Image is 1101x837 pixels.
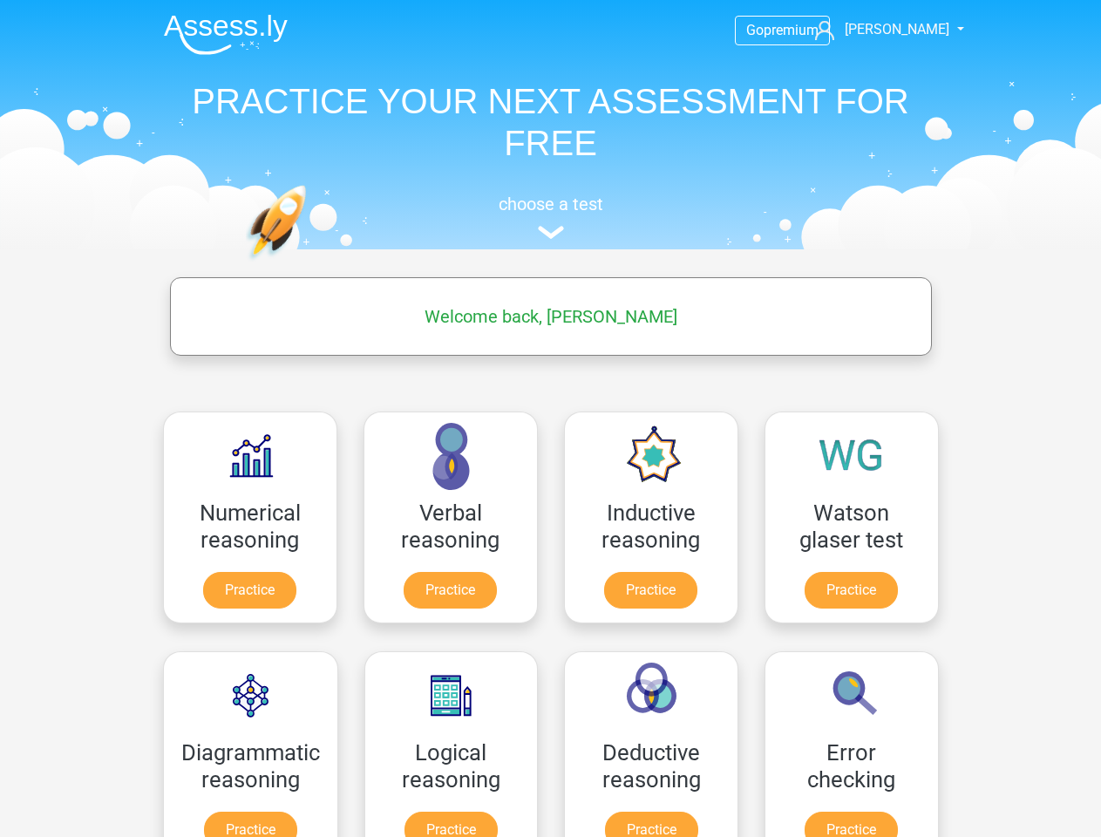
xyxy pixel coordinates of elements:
[538,226,564,239] img: assessment
[805,572,898,609] a: Practice
[604,572,697,609] a: Practice
[246,185,374,343] img: practice
[736,18,829,42] a: Gopremium
[764,22,819,38] span: premium
[203,572,296,609] a: Practice
[845,21,949,37] span: [PERSON_NAME]
[746,22,764,38] span: Go
[150,194,952,214] h5: choose a test
[404,572,497,609] a: Practice
[150,80,952,164] h1: PRACTICE YOUR NEXT ASSESSMENT FOR FREE
[808,19,951,40] a: [PERSON_NAME]
[179,306,923,327] h5: Welcome back, [PERSON_NAME]
[150,194,952,240] a: choose a test
[164,14,288,55] img: Assessly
